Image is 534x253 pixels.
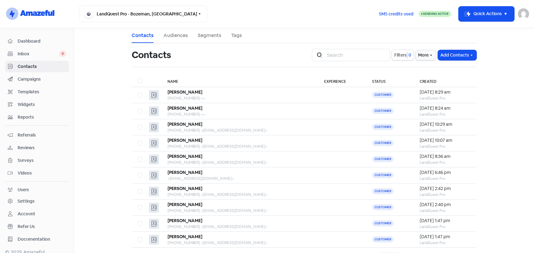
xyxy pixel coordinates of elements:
span: Customer [372,92,394,98]
a: Widgets [5,99,69,110]
a: Campaigns [5,74,69,85]
button: Filters0 [392,50,414,60]
a: Referrals [5,129,69,141]
div: LandQuest Pro [420,160,470,165]
b: [PERSON_NAME] [167,186,202,191]
b: [PERSON_NAME] [167,170,202,175]
b: [PERSON_NAME] [167,234,202,239]
b: [PERSON_NAME] [167,154,202,159]
div: Users [18,187,29,193]
div: Settings [18,198,35,205]
a: Refer Us [5,221,69,232]
div: [PHONE_NUMBER] <[EMAIL_ADDRESS][DOMAIN_NAME]> [167,224,312,230]
b: [PERSON_NAME] [167,218,202,223]
span: 0 [59,51,66,57]
a: Contacts [132,32,154,39]
a: Audiences [163,32,188,39]
span: Reports [18,114,66,120]
b: [PERSON_NAME] [167,105,202,111]
span: Dashboard [18,38,66,44]
span: Customer [372,172,394,178]
div: [DATE] 1:47 pm [420,234,470,240]
span: 0 [407,52,411,58]
span: Surveys [18,157,66,164]
span: Filters [394,52,407,58]
button: More [416,50,436,60]
div: [PHONE_NUMBER] <[EMAIL_ADDRESS][DOMAIN_NAME]> [167,208,312,213]
input: Search [323,49,390,61]
div: LandQuest Pro [420,224,470,230]
div: LandQuest Pro [420,112,470,117]
div: [PHONE_NUMBER] <> [167,112,312,117]
div: [DATE] 10:29 am [420,121,470,128]
th: Experience [318,74,366,87]
span: Contacts [18,63,66,70]
div: Account [18,211,35,217]
div: [DATE] 10:07 am [420,137,470,144]
a: Users [5,184,69,196]
div: LandQuest Pro [420,95,470,101]
a: Dashboard [5,36,69,47]
img: User [518,8,529,19]
span: Customer [372,140,394,146]
span: Reviews [18,145,66,151]
span: Customer [372,156,394,162]
div: [DATE] 6:46 pm [420,169,470,176]
span: Templates [18,89,66,95]
a: SMS credits used [374,10,419,17]
span: Customer [372,188,394,194]
h1: Contacts [132,45,171,65]
th: Status [366,74,413,87]
a: Tags [231,32,242,39]
span: Referrals [18,132,66,138]
a: Segments [198,32,221,39]
div: LandQuest Pro [420,128,470,133]
div: LandQuest Pro [420,144,470,149]
a: Reviews [5,142,69,154]
div: [DATE] 2:40 pm [420,201,470,208]
div: [DATE] 1:47 pm [420,217,470,224]
a: Sending Active [419,10,451,18]
b: [PERSON_NAME] [167,202,202,207]
th: Name [161,74,318,87]
iframe: chat widget [508,228,528,247]
span: Campaigns [18,76,66,82]
a: Settings [5,196,69,207]
a: Surveys [5,155,69,166]
span: SMS credits used [379,11,413,17]
span: Sending Active [423,12,449,16]
div: LandQuest Pro [420,240,470,246]
button: LandQuest Pro - Bozeman, [GEOGRAPHIC_DATA] [79,6,207,22]
div: [DATE] 8:24 am [420,105,470,112]
div: [PHONE_NUMBER] <[EMAIL_ADDRESS][DOMAIN_NAME]> [167,160,312,165]
a: Documentation [5,234,69,245]
span: Widgets [18,101,66,108]
div: [DATE] 8:36 am [420,153,470,160]
b: [PERSON_NAME] [167,121,202,127]
div: LandQuest Pro [420,176,470,181]
th: Created [413,74,477,87]
div: [PHONE_NUMBER] <[EMAIL_ADDRESS][DOMAIN_NAME]> [167,128,312,133]
a: Templates [5,86,69,98]
a: Inbox 0 [5,48,69,60]
span: Refer Us [18,223,66,230]
a: Account [5,208,69,220]
div: LandQuest Pro [420,192,470,197]
div: [DATE] 8:29 am [420,89,470,95]
span: Customer [372,236,394,242]
div: [PHONE_NUMBER] <[EMAIL_ADDRESS][DOMAIN_NAME]> [167,240,312,246]
span: Customer [372,204,394,210]
div: LandQuest Pro [420,208,470,213]
div: [PHONE_NUMBER] <> [167,95,312,101]
span: Customer [372,220,394,226]
span: Inbox [18,51,59,57]
div: [DATE] 2:42 pm [420,185,470,192]
b: [PERSON_NAME] [167,89,202,95]
div: <[EMAIL_ADDRESS][DOMAIN_NAME]> [167,176,312,181]
a: Videos [5,167,69,179]
div: [PHONE_NUMBER] <[EMAIL_ADDRESS][DOMAIN_NAME]> [167,144,312,149]
button: Quick Actions [459,6,514,21]
a: Contacts [5,61,69,72]
a: Reports [5,112,69,123]
span: Customer [372,108,394,114]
